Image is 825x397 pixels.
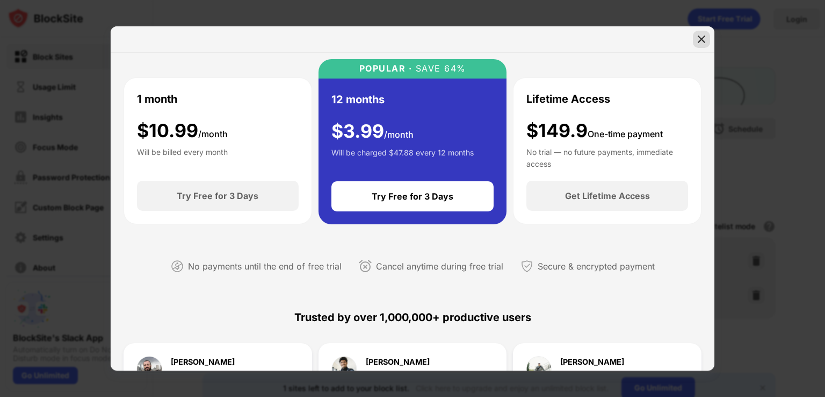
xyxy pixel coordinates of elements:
div: POPULAR · [359,63,412,74]
div: Will be billed every month [137,146,228,168]
div: 1 month [137,91,177,107]
div: [PERSON_NAME] [366,358,430,366]
span: /month [384,129,414,140]
img: not-paying [171,260,184,273]
div: Software Developer [560,371,632,379]
div: Secure & encrypted payment [538,259,655,274]
img: testimonial-purchase-3.jpg [526,356,552,382]
img: testimonial-purchase-2.jpg [331,356,357,382]
div: 12 months [331,91,385,108]
div: College Student [366,371,430,379]
img: testimonial-purchase-1.jpg [136,356,162,382]
div: [PERSON_NAME] [171,358,235,366]
span: One-time payment [588,129,663,139]
div: $ 10.99 [137,120,228,142]
div: Try Free for 3 Days [177,190,258,201]
div: No payments until the end of free trial [188,259,342,274]
div: $149.9 [526,120,663,142]
div: No trial — no future payments, immediate access [526,146,688,168]
div: Will be charged $47.88 every 12 months [331,147,474,168]
span: /month [198,129,228,139]
img: cancel-anytime [359,260,372,273]
div: Cancel anytime during free trial [376,259,503,274]
div: [PERSON_NAME] [560,358,632,366]
img: secured-payment [520,260,533,273]
div: Freelance Writer [171,371,235,379]
div: $ 3.99 [331,120,414,143]
div: Try Free for 3 Days [372,191,453,202]
div: SAVE 64% [412,63,466,74]
div: Trusted by over 1,000,000+ productive users [124,292,701,343]
div: Lifetime Access [526,91,610,107]
div: Get Lifetime Access [565,190,650,201]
